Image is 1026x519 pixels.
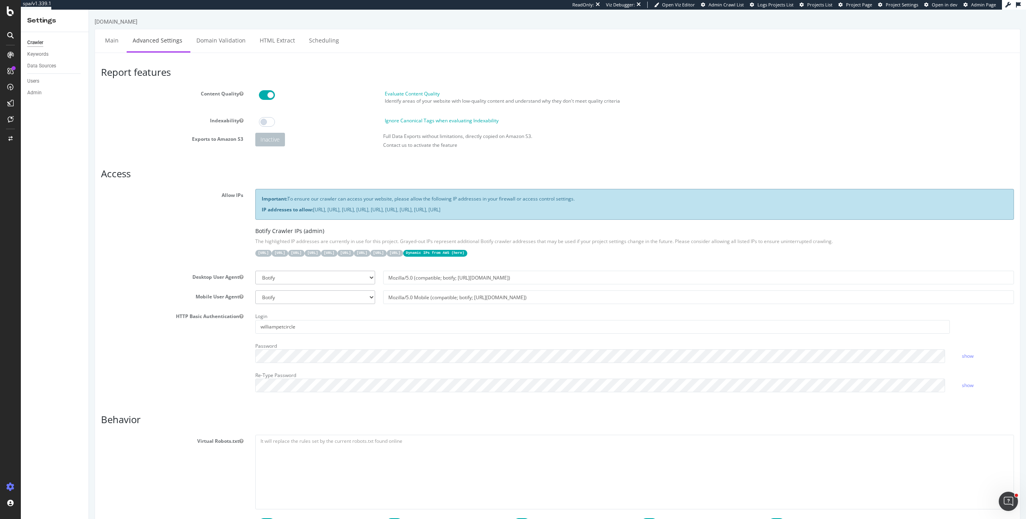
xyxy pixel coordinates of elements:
p: Contact us to activate the feature [294,132,925,139]
label: Password [166,330,188,340]
strong: Important: [173,186,198,193]
label: Ignore Canonical Tags when evaluating Indexability [296,107,410,114]
code: [URL] [298,240,314,247]
label: Mobile User Agent [6,281,160,290]
label: Desktop User Agent [6,261,160,271]
div: Data Sources [27,62,56,70]
button: Content Quality [150,81,154,87]
code: [URL] [199,240,216,247]
a: Open in dev [924,2,957,8]
button: Indexability [150,107,154,114]
span: Logs Projects List [757,2,794,8]
label: Virtual Robots.txt [6,425,160,435]
button: Mobile User Agent [150,284,154,290]
button: Desktop User Agent [150,264,154,271]
strong: IP addresses to allow: [173,197,224,203]
label: Content Quality [6,78,160,87]
label: Follow rules [6,506,160,515]
label: Login [166,300,178,310]
span: Project Page [846,2,872,8]
code: [URL] [248,240,265,247]
button: HTTP Basic Authentication [150,303,154,310]
a: Keywords [27,50,83,59]
span: Projects List [807,2,832,8]
code: [URL] [166,240,183,247]
a: Crawler [27,39,83,47]
a: Project Settings [878,2,918,8]
p: The highlighted IP addresses are currently in use for this project. Grayed-out IPs represent addi... [166,228,925,235]
button: Follow rules [150,509,154,515]
code: Dynamic IPs from AWS ( ) [314,240,378,247]
label: Indexability [6,105,160,114]
a: Main [10,20,36,42]
label: HTTP Basic Authentication [6,300,160,310]
code: [URL] [265,240,281,247]
a: Logs Projects List [750,2,794,8]
a: Project Page [838,2,872,8]
h3: Behavior [12,405,925,415]
div: Viz Debugger: [606,2,635,8]
a: Data Sources [27,62,83,70]
div: Settings [27,16,82,25]
label: Exports to Amazon S3 [6,123,160,133]
span: Admin Crawl List [709,2,744,8]
a: Admin Crawl List [701,2,744,8]
div: [DOMAIN_NAME] [6,8,48,16]
a: show [873,372,885,379]
a: Scheduling [214,20,256,42]
div: ReadOnly: [572,2,594,8]
a: Open Viz Editor [654,2,695,8]
a: Advanced Settings [38,20,99,42]
div: Users [27,77,39,85]
a: HTML Extract [165,20,212,42]
h3: Report features [12,57,925,68]
a: Admin Page [963,2,996,8]
label: Re-Type Password [166,359,207,369]
code: [URL] [216,240,232,247]
span: Open in dev [932,2,957,8]
a: show [873,343,885,350]
button: Virtual Robots.txt [150,428,154,435]
a: Users [27,77,83,85]
span: Admin Page [971,2,996,8]
div: Keywords [27,50,48,59]
h5: Botify Crawler IPs (admin) [166,218,925,224]
h3: Access [12,159,925,169]
a: Admin [27,89,83,97]
label: Allow IPs [6,179,160,189]
iframe: Intercom live chat [999,492,1018,511]
div: Admin [27,89,42,97]
p: To ensure our crawler can access your website, please allow the following IP addresses in your fi... [173,186,919,193]
code: [URL] [232,240,248,247]
div: Crawler [27,39,43,47]
p: Identify areas of your website with low-quality content and understand why they don't meet qualit... [296,88,925,95]
span: Project Settings [886,2,918,8]
p: [URL], [URL], [URL], [URL], [URL], [URL], [URL], [URL], [URL] [173,197,919,203]
label: Evaluate Content Quality [296,81,351,87]
span: Open Viz Editor [662,2,695,8]
a: Domain Validation [101,20,163,42]
label: Full Data Exports without limitations, directly copied on Amazon S3. [294,123,443,130]
code: [URL] [281,240,298,247]
a: here [365,241,374,245]
a: Projects List [800,2,832,8]
code: [URL] [183,240,199,247]
div: Inactive [166,123,196,137]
